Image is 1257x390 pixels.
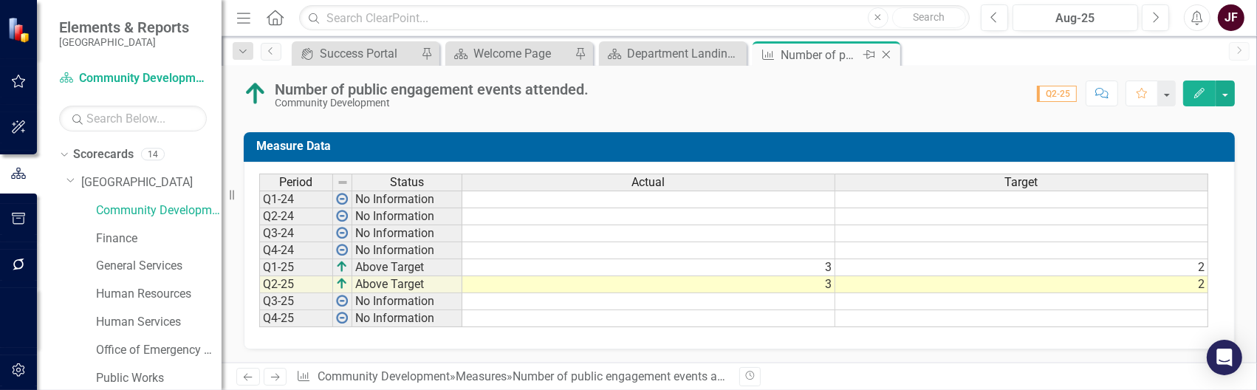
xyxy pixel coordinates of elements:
[337,177,349,188] img: 8DAGhfEEPCf229AAAAAElFTkSuQmCC
[295,44,417,63] a: Success Portal
[275,97,589,109] div: Community Development
[59,36,189,48] small: [GEOGRAPHIC_DATA]
[259,259,333,276] td: Q1-25
[259,191,333,208] td: Q1-24
[59,106,207,131] input: Search Below...
[336,261,348,273] img: VmL+zLOWXp8NoCSi7l57Eu8eJ+4GWSi48xzEIItyGCrzKAg+GPZxiGYRiGYS7xC1jVADWlAHzkAAAAAElFTkSuQmCC
[892,7,966,28] button: Search
[7,16,33,42] img: ClearPoint Strategy
[603,44,743,63] a: Department Landing Page
[259,310,333,327] td: Q4-25
[352,191,462,208] td: No Information
[513,369,759,383] div: Number of public engagement events attended.
[259,276,333,293] td: Q2-25
[1037,86,1077,102] span: Q2-25
[352,225,462,242] td: No Information
[96,202,222,219] a: Community Development
[456,369,507,383] a: Measures
[275,81,589,97] div: Number of public engagement events attended.
[1218,4,1244,31] button: JF
[259,208,333,225] td: Q2-24
[280,176,313,189] span: Period
[352,293,462,310] td: No Information
[352,208,462,225] td: No Information
[96,342,222,359] a: Office of Emergency Management
[59,18,189,36] span: Elements & Reports
[73,146,134,163] a: Scorecards
[473,44,571,63] div: Welcome Page
[462,276,835,293] td: 3
[352,276,462,293] td: Above Target
[835,276,1208,293] td: 2
[336,295,348,307] img: wPkqUstsMhMTgAAAABJRU5ErkJggg==
[96,286,222,303] a: Human Resources
[1013,4,1138,31] button: Aug-25
[141,148,165,161] div: 14
[320,44,417,63] div: Success Portal
[259,293,333,310] td: Q3-25
[462,259,835,276] td: 3
[352,259,462,276] td: Above Target
[336,210,348,222] img: wPkqUstsMhMTgAAAABJRU5ErkJggg==
[59,70,207,87] a: Community Development
[81,174,222,191] a: [GEOGRAPHIC_DATA]
[1005,176,1038,189] span: Target
[1207,340,1242,375] div: Open Intercom Messenger
[259,242,333,259] td: Q4-24
[336,278,348,290] img: VmL+zLOWXp8NoCSi7l57Eu8eJ+4GWSi48xzEIItyGCrzKAg+GPZxiGYRiGYS7xC1jVADWlAHzkAAAAAElFTkSuQmCC
[352,242,462,259] td: No Information
[96,370,222,387] a: Public Works
[96,258,222,275] a: General Services
[352,310,462,327] td: No Information
[835,259,1208,276] td: 2
[296,369,728,386] div: » »
[627,44,743,63] div: Department Landing Page
[336,227,348,239] img: wPkqUstsMhMTgAAAABJRU5ErkJggg==
[96,230,222,247] a: Finance
[244,82,267,106] img: Above Target
[259,225,333,242] td: Q3-24
[336,193,348,205] img: wPkqUstsMhMTgAAAABJRU5ErkJggg==
[256,140,1227,153] h3: Measure Data
[299,5,970,31] input: Search ClearPoint...
[96,314,222,331] a: Human Services
[449,44,571,63] a: Welcome Page
[318,369,450,383] a: Community Development
[336,312,348,324] img: wPkqUstsMhMTgAAAABJRU5ErkJggg==
[913,11,945,23] span: Search
[632,176,665,189] span: Actual
[336,244,348,256] img: wPkqUstsMhMTgAAAABJRU5ErkJggg==
[390,176,424,189] span: Status
[781,46,860,64] div: Number of public engagement events attended.
[1018,10,1133,27] div: Aug-25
